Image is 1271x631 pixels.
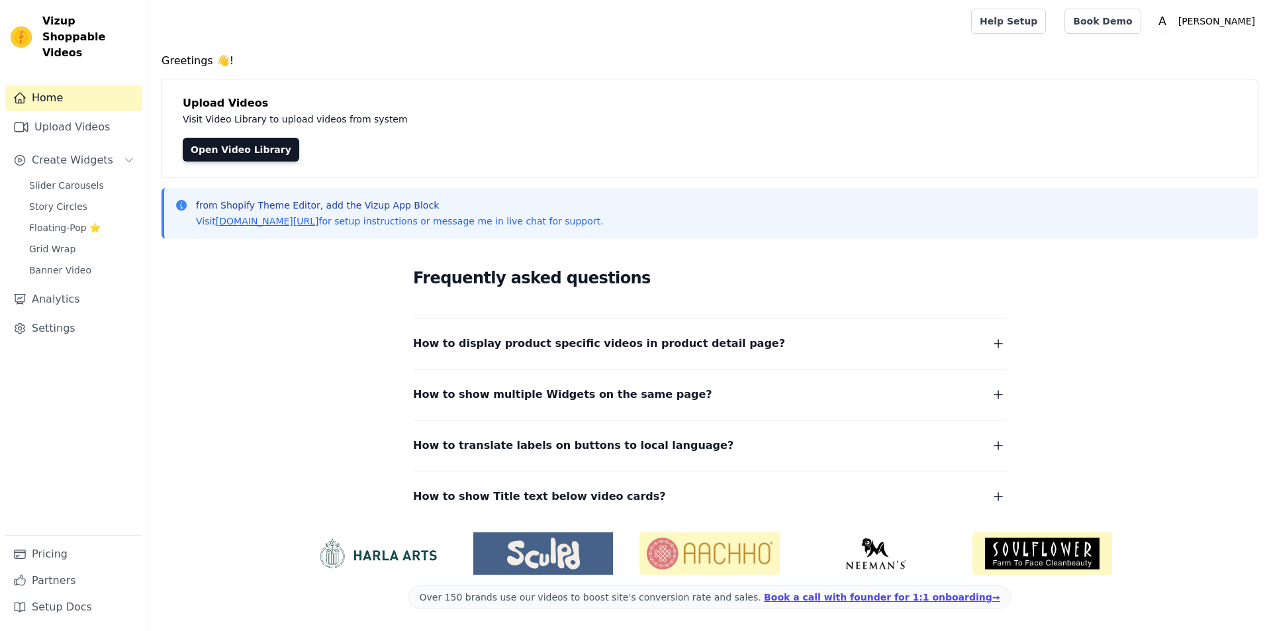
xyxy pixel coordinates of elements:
[473,538,613,569] img: Sculpd US
[29,242,75,256] span: Grid Wrap
[5,286,142,313] a: Analytics
[5,147,142,173] button: Create Widgets
[216,216,319,226] a: [DOMAIN_NAME][URL]
[764,592,1000,603] a: Book a call with founder for 1:1 onboarding
[183,111,776,127] p: Visit Video Library to upload videos from system
[413,265,1006,291] h2: Frequently asked questions
[196,215,603,228] p: Visit for setup instructions or message me in live chat for support.
[21,176,142,195] a: Slider Carousels
[196,199,603,212] p: from Shopify Theme Editor, add the Vizup App Block
[413,487,1006,506] button: How to show Title text below video cards?
[21,197,142,216] a: Story Circles
[413,436,733,455] span: How to translate labels on buttons to local language?
[5,541,142,567] a: Pricing
[29,264,91,277] span: Banner Video
[29,179,104,192] span: Slider Carousels
[5,567,142,594] a: Partners
[971,9,1046,34] a: Help Setup
[21,218,142,237] a: Floating-Pop ⭐
[29,221,101,234] span: Floating-Pop ⭐
[5,114,142,140] a: Upload Videos
[972,532,1112,575] img: Soulflower
[21,240,142,258] a: Grid Wrap
[413,334,785,353] span: How to display product specific videos in product detail page?
[1173,9,1260,33] p: [PERSON_NAME]
[413,436,1006,455] button: How to translate labels on buttons to local language?
[162,53,1258,69] h4: Greetings 👋!
[32,152,113,168] span: Create Widgets
[11,26,32,48] img: Vizup
[307,538,447,569] img: HarlaArts
[5,85,142,111] a: Home
[1064,9,1141,34] a: Book Demo
[1158,15,1166,28] text: A
[413,385,1006,404] button: How to show multiple Widgets on the same page?
[5,594,142,620] a: Setup Docs
[183,138,299,162] a: Open Video Library
[639,532,779,575] img: Aachho
[413,385,712,404] span: How to show multiple Widgets on the same page?
[183,95,1237,111] h4: Upload Videos
[413,334,1006,353] button: How to display product specific videos in product detail page?
[21,261,142,279] a: Banner Video
[413,487,666,506] span: How to show Title text below video cards?
[806,538,946,569] img: Neeman's
[1152,9,1260,33] button: A [PERSON_NAME]
[5,315,142,342] a: Settings
[42,13,137,61] span: Vizup Shoppable Videos
[29,200,87,213] span: Story Circles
